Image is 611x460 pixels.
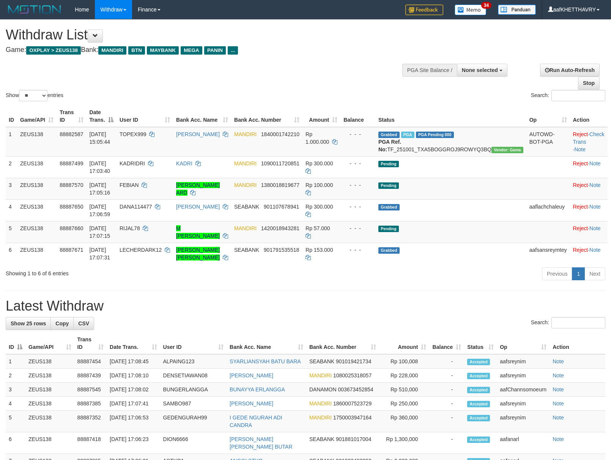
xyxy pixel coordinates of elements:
span: TOPEX999 [120,131,146,137]
td: aafsansreymtey [526,243,570,264]
td: ZEUS138 [17,199,57,221]
td: 88887418 [74,432,107,454]
span: Vendor URL: https://trx31.1velocity.biz [491,147,523,153]
span: BTN [128,46,145,55]
span: 88882587 [60,131,83,137]
a: Note [589,225,601,231]
a: [PERSON_NAME] [PERSON_NAME] BUTAR [230,436,292,450]
th: Date Trans.: activate to sort column descending [87,105,117,127]
td: · [570,243,608,264]
img: panduan.png [498,5,536,15]
span: MANDIRI [309,400,332,407]
a: CSV [73,317,94,330]
a: [PERSON_NAME] [PERSON_NAME] [176,247,220,261]
td: ALPAING123 [160,354,227,369]
a: Previous [542,267,572,280]
span: Copy 901791535518 to clipboard [264,247,299,253]
span: Copy 1840001742210 to clipboard [261,131,299,137]
a: Note [553,386,564,392]
a: Copy [50,317,74,330]
span: MANDIRI [234,131,257,137]
span: MANDIRI [234,225,257,231]
a: Reject [573,204,588,210]
a: Run Auto-Refresh [540,64,600,77]
span: Accepted [467,387,490,393]
td: ZEUS138 [25,397,74,411]
td: ZEUS138 [25,383,74,397]
span: [DATE] 17:07:31 [90,247,110,261]
span: Rp 300.000 [305,160,333,166]
td: [DATE] 17:08:10 [107,369,160,383]
td: Rp 360,000 [379,411,430,432]
th: Bank Acc. Name: activate to sort column ascending [173,105,231,127]
span: 88887650 [60,204,83,210]
th: Balance [340,105,375,127]
a: [PERSON_NAME] [176,131,220,137]
td: Rp 250,000 [379,397,430,411]
span: MANDIRI [309,372,332,378]
td: 6 [6,432,25,454]
td: · [570,199,608,221]
th: Status: activate to sort column ascending [464,333,497,354]
a: Note [553,436,564,442]
td: ZEUS138 [17,221,57,243]
td: - [429,432,464,454]
td: - [429,369,464,383]
td: 88887454 [74,354,107,369]
div: - - - [343,246,372,254]
td: - [429,383,464,397]
td: SAMBO987 [160,397,227,411]
a: I GEDE NGURAH ADI CANDRA [230,414,282,428]
span: DANA114477 [120,204,152,210]
a: Reject [573,182,588,188]
td: ZEUS138 [25,432,74,454]
span: Pending [378,161,399,167]
span: [DATE] 17:03:40 [90,160,110,174]
th: Op: activate to sort column ascending [526,105,570,127]
a: BUNAYYA ERLANGGA [230,386,285,392]
div: - - - [343,130,372,138]
span: SEABANK [309,358,334,364]
span: Accepted [467,415,490,421]
th: Action [550,333,605,354]
span: Copy 003673452854 to clipboard [338,386,373,392]
span: Rp 57.000 [305,225,330,231]
th: Bank Acc. Number: activate to sort column ascending [231,105,302,127]
td: 2 [6,369,25,383]
div: - - - [343,181,372,189]
td: 88887385 [74,397,107,411]
td: ZEUS138 [17,243,57,264]
span: Marked by aafnoeunsreypich [401,132,414,138]
td: Rp 100,008 [379,354,430,369]
td: ZEUS138 [17,178,57,199]
td: ZEUS138 [25,354,74,369]
td: [DATE] 17:06:23 [107,432,160,454]
span: Copy 901019421734 to clipboard [336,358,371,364]
td: 88887439 [74,369,107,383]
span: LECHERDARK12 [120,247,162,253]
td: aafanarl [497,432,550,454]
span: Pending [378,226,399,232]
th: Op: activate to sort column ascending [497,333,550,354]
span: 88887671 [60,247,83,253]
label: Show entries [6,90,63,101]
a: Note [553,414,564,421]
span: Copy 1750003947164 to clipboard [333,414,372,421]
a: Stop [578,77,600,89]
a: Reject [573,160,588,166]
td: aafsreynim [497,397,550,411]
span: KADRIDRI [120,160,145,166]
input: Search: [551,90,605,101]
a: Reject [573,247,588,253]
span: Grabbed [378,204,400,210]
th: Date Trans.: activate to sort column ascending [107,333,160,354]
span: SEABANK [234,247,259,253]
span: MANDIRI [309,414,332,421]
th: User ID: activate to sort column ascending [117,105,173,127]
td: · · [570,127,608,157]
a: SYARLIANSYAH BATU BARA [230,358,301,364]
a: [PERSON_NAME] [230,372,273,378]
td: DION6666 [160,432,227,454]
td: Rp 1,300,000 [379,432,430,454]
td: · [570,221,608,243]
